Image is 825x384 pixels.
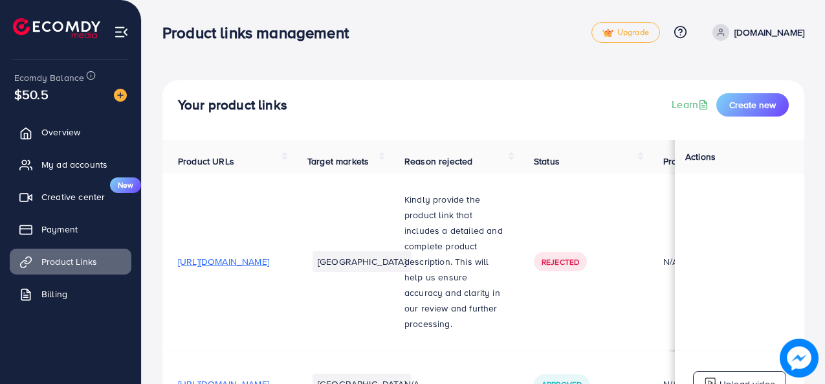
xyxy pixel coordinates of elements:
[114,25,129,40] img: menu
[780,339,819,378] img: image
[162,23,359,42] h3: Product links management
[534,155,560,168] span: Status
[10,184,131,210] a: Creative centerNew
[41,255,97,268] span: Product Links
[114,89,127,102] img: image
[404,192,503,332] p: Kindly provide the product link that includes a detailed and complete product description. This w...
[10,281,131,307] a: Billing
[10,119,131,145] a: Overview
[14,71,84,84] span: Ecomdy Balance
[13,18,100,38] img: logo
[663,255,754,268] div: N/A
[41,126,80,139] span: Overview
[41,158,107,171] span: My ad accounts
[178,255,269,268] span: [URL][DOMAIN_NAME]
[404,155,472,168] span: Reason rejected
[672,97,711,112] a: Learn
[10,249,131,275] a: Product Links
[591,22,660,43] a: tickUpgrade
[10,216,131,242] a: Payment
[685,150,716,163] span: Actions
[110,177,141,193] span: New
[707,24,804,41] a: [DOMAIN_NAME]
[602,28,649,38] span: Upgrade
[602,28,613,38] img: tick
[542,256,579,267] span: Rejected
[14,85,49,104] span: $50.5
[41,190,105,203] span: Creative center
[734,25,804,40] p: [DOMAIN_NAME]
[716,93,789,117] button: Create new
[41,288,67,300] span: Billing
[178,155,234,168] span: Product URLs
[313,251,412,272] li: [GEOGRAPHIC_DATA]
[41,223,78,236] span: Payment
[178,97,287,113] h4: Your product links
[10,152,131,177] a: My ad accounts
[663,155,720,168] span: Product video
[729,98,776,111] span: Create new
[307,155,369,168] span: Target markets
